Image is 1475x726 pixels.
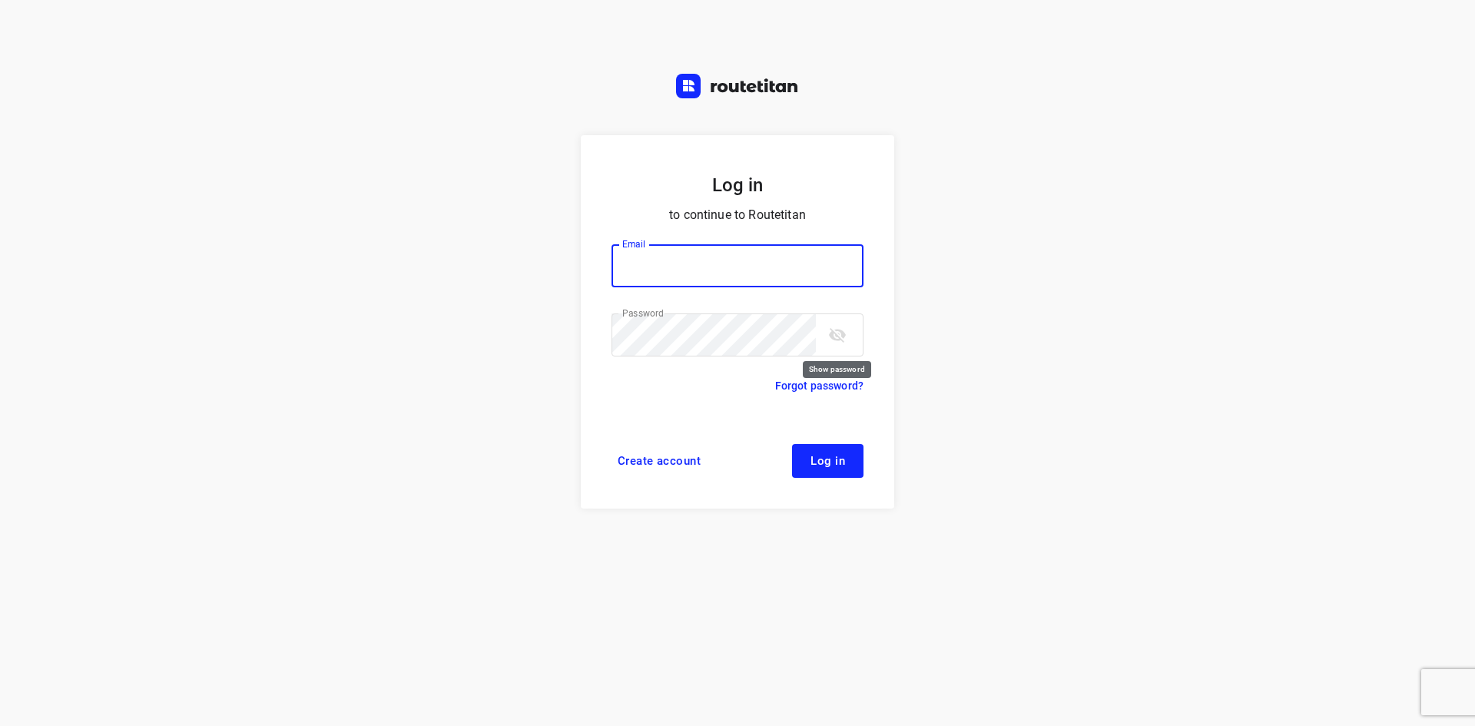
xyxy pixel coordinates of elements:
[612,204,863,226] p: to continue to Routetitan
[612,444,707,478] a: Create account
[676,74,799,102] a: Routetitan
[792,444,863,478] button: Log in
[775,376,863,395] a: Forgot password?
[676,74,799,98] img: Routetitan
[822,320,853,350] button: toggle password visibility
[612,172,863,198] h5: Log in
[810,455,845,467] span: Log in
[618,455,701,467] span: Create account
